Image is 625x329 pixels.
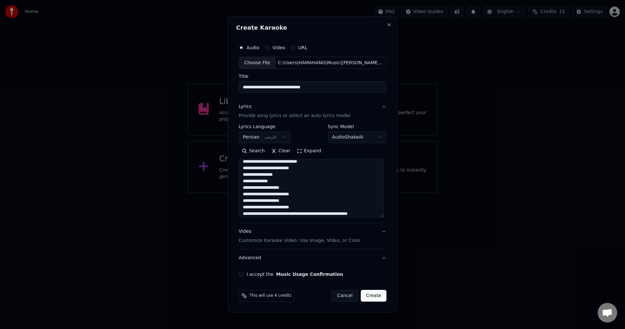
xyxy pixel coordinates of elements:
[239,113,350,119] p: Provide song lyrics or select an auto lyrics model
[236,25,389,31] h2: Create Karaoke
[239,125,291,129] label: Lyrics Language
[268,146,294,157] button: Clear
[239,146,268,157] button: Search
[239,104,251,110] div: Lyrics
[239,229,360,244] div: Video
[272,45,285,50] label: Video
[239,98,386,125] button: LyricsProvide song lyrics or select an auto lyrics model
[239,223,386,249] button: VideoCustomize Karaoke Video: Use Image, Video, or Color
[328,125,386,129] label: Sync Model
[361,290,386,302] button: Create
[239,237,360,244] p: Customize Karaoke Video: Use Image, Video, or Color
[246,272,343,277] label: I accept the
[239,125,386,223] div: LyricsProvide song lyrics or select an auto lyrics model
[276,272,343,277] button: I accept the
[294,146,324,157] button: Expand
[332,290,358,302] button: Cancel
[298,45,307,50] label: URL
[275,60,386,66] div: C:\Users\HAMAHANG\Music\[PERSON_NAME] (320).mp3
[239,249,386,266] button: Advanced
[239,74,386,79] label: Title
[239,57,275,69] div: Choose File
[246,45,259,50] label: Audio
[249,293,291,298] span: This will use 4 credits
